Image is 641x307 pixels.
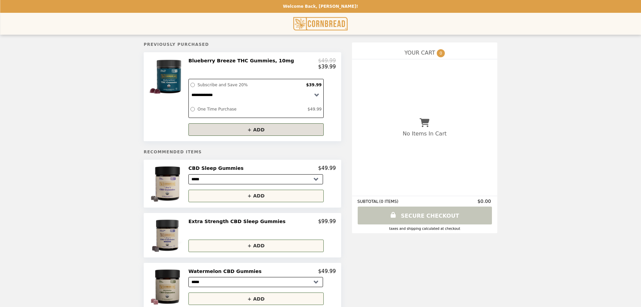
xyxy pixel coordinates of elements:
[306,105,323,113] label: $49.99
[188,165,246,171] h2: CBD Sleep Gummies
[437,49,445,57] span: 0
[188,240,324,252] button: + ADD
[188,293,324,305] button: + ADD
[379,199,398,204] span: ( 0 ITEMS )
[188,123,324,136] button: + ADD
[357,199,379,204] span: SUBTOTAL
[404,50,435,56] span: YOUR CART
[150,218,185,252] img: Extra Strength CBD Sleep Gummies
[318,165,336,171] p: $49.99
[305,81,323,89] label: $39.99
[403,130,447,137] p: No Items In Cart
[188,277,323,287] select: Select a product variant
[477,198,492,204] span: $0.00
[188,58,297,64] h2: Blueberry Breeze THC Gummies, 10mg
[144,150,341,154] h5: Recommended Items
[144,42,341,47] h5: Previously Purchased
[318,218,336,224] p: $99.99
[357,227,492,231] div: Taxes and Shipping calculated at checkout
[283,4,358,9] p: Welcome Back, [PERSON_NAME]!
[188,218,288,224] h2: Extra Strength CBD Sleep Gummies
[149,268,187,305] img: Watermelon CBD Gummies
[196,105,306,113] label: One Time Purchase
[196,81,305,89] label: Subscribe and Save 20%
[188,190,324,202] button: + ADD
[188,268,264,274] h2: Watermelon CBD Gummies
[318,268,336,274] p: $49.99
[149,165,187,202] img: CBD Sleep Gummies
[148,58,187,95] img: Blueberry Breeze THC Gummies, 10mg
[189,89,323,101] select: Select a subscription option
[293,17,348,31] img: Brand Logo
[318,64,336,70] p: $39.99
[318,58,336,64] p: $49.99
[188,174,323,184] select: Select a product variant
